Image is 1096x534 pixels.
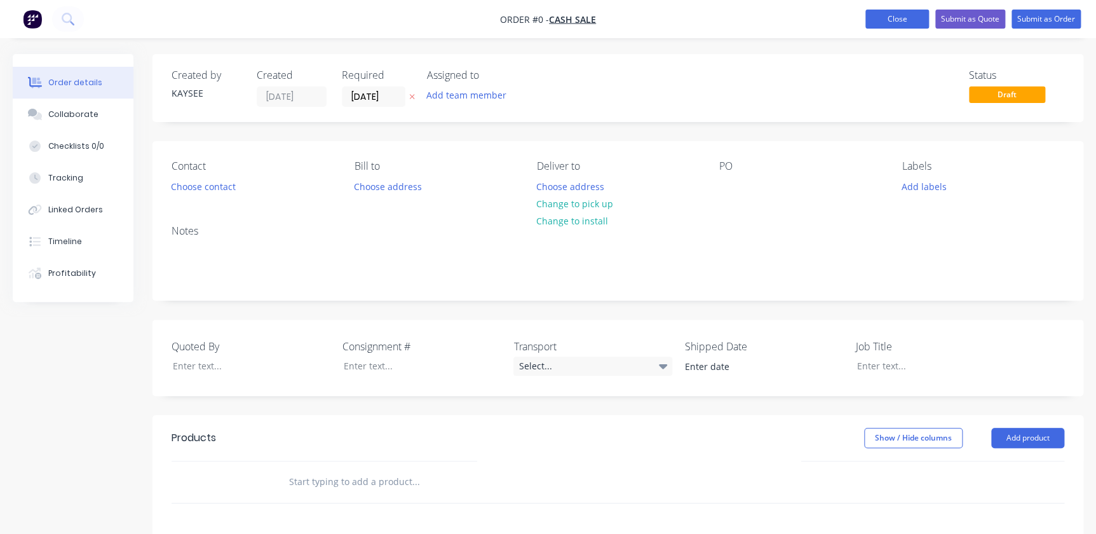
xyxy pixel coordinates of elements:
div: Checklists 0/0 [48,140,104,152]
div: Labels [902,160,1064,172]
button: Add product [991,428,1064,448]
div: PO [719,160,881,172]
div: KAYSEE [172,86,241,100]
button: Add labels [895,177,953,195]
label: Job Title [856,339,1015,354]
button: Add team member [427,86,513,104]
button: Linked Orders [13,194,133,226]
button: Order details [13,67,133,99]
button: Close [865,10,929,29]
label: Quoted By [172,339,330,354]
label: Transport [513,339,672,354]
div: Timeline [48,236,82,247]
div: Created [257,69,327,81]
input: Enter date [676,357,834,376]
div: Contact [172,160,334,172]
div: Linked Orders [48,204,103,216]
div: Collaborate [48,109,98,120]
input: Start typing to add a product... [288,469,543,495]
button: Add team member [420,86,513,104]
button: Tracking [13,162,133,194]
button: Checklists 0/0 [13,130,133,162]
div: Bill to [354,160,516,172]
div: Created by [172,69,241,81]
button: Change to install [530,212,615,229]
label: Shipped Date [685,339,844,354]
img: Factory [23,10,42,29]
div: Tracking [48,172,83,184]
div: Select... [513,357,672,376]
a: Cash Sale [549,13,596,25]
div: Products [172,430,216,446]
button: Choose address [347,177,428,195]
button: Profitability [13,257,133,289]
span: Order #0 - [500,13,549,25]
span: Draft [969,86,1045,102]
button: Choose address [530,177,611,195]
button: Submit as Order [1011,10,1081,29]
div: Assigned to [427,69,554,81]
button: Collaborate [13,99,133,130]
button: Submit as Quote [935,10,1005,29]
label: Consignment # [342,339,501,354]
div: Order details [48,77,102,88]
div: Required [342,69,412,81]
div: Profitability [48,268,96,279]
div: Deliver to [537,160,699,172]
button: Show / Hide columns [864,428,963,448]
button: Timeline [13,226,133,257]
div: Notes [172,225,1064,237]
button: Choose contact [165,177,243,195]
div: Status [969,69,1064,81]
button: Change to pick up [530,195,620,212]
